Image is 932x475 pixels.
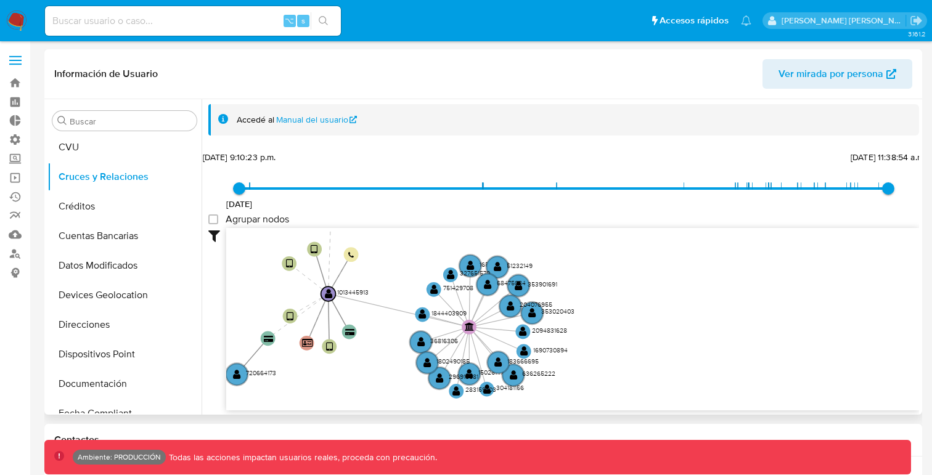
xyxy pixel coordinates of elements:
input: Buscar [70,116,192,127]
text:  [447,269,455,280]
text: 2094831628 [532,326,567,335]
input: Agrupar nodos [208,214,218,224]
text:  [494,357,502,367]
text:  [528,307,536,318]
text: 36816306 [430,336,458,346]
a: Manual del usuario [276,114,358,126]
button: Direcciones [47,310,202,339]
text:  [285,258,292,269]
text:  [345,328,354,336]
text: 51232149 [507,261,533,270]
text:  [302,338,313,347]
text: 204076955 [520,300,552,309]
p: carolina.romo@mercadolibre.com.co [782,15,906,26]
text:  [233,369,241,380]
span: Agrupar nodos [226,213,289,225]
p: Todas las acciones impactan usuarios reales, proceda con precaución. [166,452,437,463]
text: 165757762 [480,260,509,269]
text: 720664173 [246,368,276,378]
span: Accesos rápidos [660,14,729,27]
button: Créditos [47,192,202,221]
text:  [465,322,474,331]
text: 304181156 [496,383,524,392]
text:  [423,357,431,368]
text: 327651570 [460,269,490,278]
span: Ver mirada por persona [779,59,883,89]
p: Ambiente: PRODUCCIÓN [78,455,161,460]
text:  [452,386,460,396]
text: 1502614796 [478,368,511,377]
text:  [325,288,333,299]
text:  [483,384,491,394]
a: Salir [910,14,923,27]
text:  [510,370,518,380]
text: 283159703 [465,385,496,394]
span: [DATE] 9:10:23 p.m. [203,151,276,163]
input: Buscar usuario o caso... [45,13,341,29]
button: Devices Geolocation [47,280,202,310]
text:  [311,244,317,254]
text: 353020403 [541,307,574,316]
h1: Contactos [54,434,912,446]
button: CVU [47,132,202,162]
text: 1690730894 [533,346,568,355]
text:  [348,251,354,259]
text: 1802490185 [436,357,470,366]
span: [DATE] 11:38:54 a.m. [851,151,926,163]
button: Ver mirada por persona [762,59,912,89]
button: Dispositivos Point [47,339,202,369]
text:  [326,341,333,352]
text: 1844403909 [431,309,467,318]
text:  [417,336,425,347]
text:  [467,261,475,271]
text:  [484,279,492,290]
text:  [419,309,427,320]
text:  [507,301,515,311]
button: search-icon [311,12,336,30]
text:  [520,346,528,356]
text: 353901691 [528,280,557,289]
a: Notificaciones [741,15,751,26]
span: ⌥ [285,15,294,26]
text:  [264,335,273,343]
text: 751429708 [443,283,473,293]
text:  [430,284,438,294]
text: 296918681 [449,372,478,381]
button: Datos Modificados [47,251,202,280]
button: Cuentas Bancarias [47,221,202,251]
button: Fecha Compliant [47,399,202,428]
span: [DATE] [226,198,253,210]
button: Cruces y Relaciones [47,162,202,192]
text:  [436,373,444,383]
text: 183666695 [507,357,539,366]
text:  [515,280,523,291]
span: s [301,15,305,26]
text:  [494,262,502,272]
text:  [519,326,527,336]
button: Buscar [57,116,67,126]
text:  [465,368,473,379]
text:  [287,311,293,322]
text: 636265222 [522,369,555,378]
span: Accedé al [237,114,274,126]
h1: Información de Usuario [54,68,158,80]
text: 1013445913 [337,288,369,297]
button: Documentación [47,369,202,399]
text: 68475084 [497,278,526,288]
